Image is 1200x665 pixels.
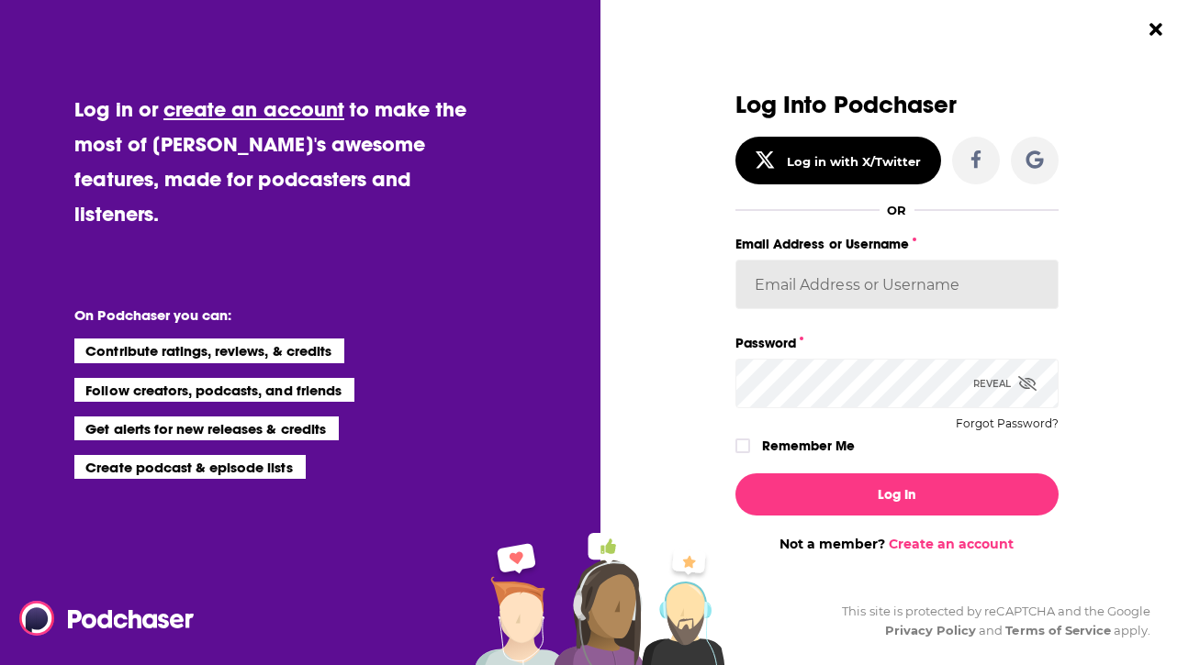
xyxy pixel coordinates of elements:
[889,536,1014,552] a: Create an account
[827,602,1150,640] div: This site is protected by reCAPTCHA and the Google and apply.
[885,623,977,637] a: Privacy Policy
[887,203,906,217] div: OR
[19,601,196,636] img: Podchaser - Follow, Share and Rate Podcasts
[19,601,181,636] a: Podchaser - Follow, Share and Rate Podcasts
[735,331,1059,355] label: Password
[735,536,1059,552] div: Not a member?
[735,473,1059,515] button: Log In
[74,338,344,362] li: Contribute ratings, reviews, & credits
[735,137,941,184] button: Log in with X/Twitter
[74,378,354,402] li: Follow creators, podcasts, and friends
[735,232,1059,256] label: Email Address or Username
[735,260,1059,309] input: Email Address or Username
[735,92,1059,118] h3: Log Into Podchaser
[163,96,344,122] a: create an account
[74,306,442,324] li: On Podchaser you can:
[1138,12,1173,47] button: Close Button
[74,455,305,479] li: Create podcast & episode lists
[1005,623,1111,637] a: Terms of Service
[787,154,922,169] div: Log in with X/Twitter
[74,416,338,440] li: Get alerts for new releases & credits
[956,417,1059,430] button: Forgot Password?
[762,434,855,458] label: Remember Me
[973,359,1037,408] div: Reveal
